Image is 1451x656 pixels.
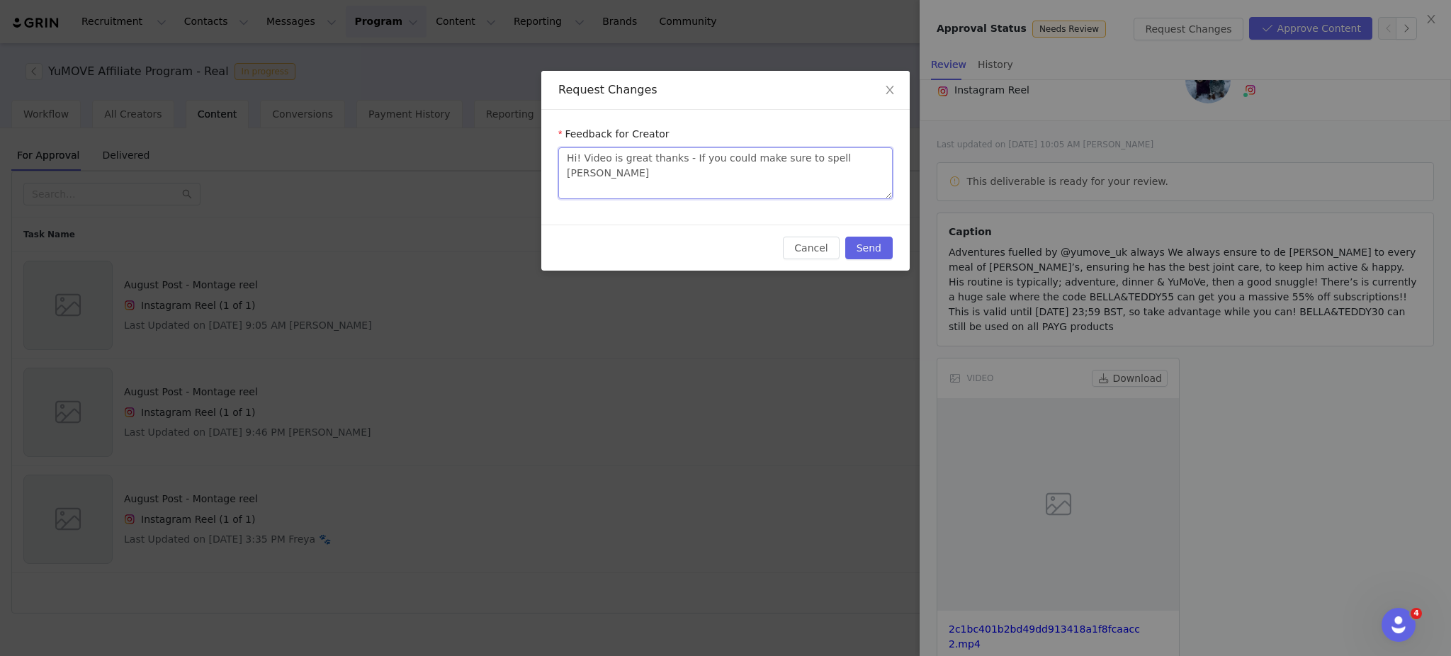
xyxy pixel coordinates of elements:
button: Send [845,237,893,259]
iframe: Intercom live chat [1382,608,1416,642]
div: Request Changes [558,82,893,98]
button: Cancel [783,237,839,259]
button: Close [870,71,910,111]
label: Feedback for Creator [558,128,670,140]
span: 4 [1411,608,1422,619]
i: icon: close [884,84,896,96]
